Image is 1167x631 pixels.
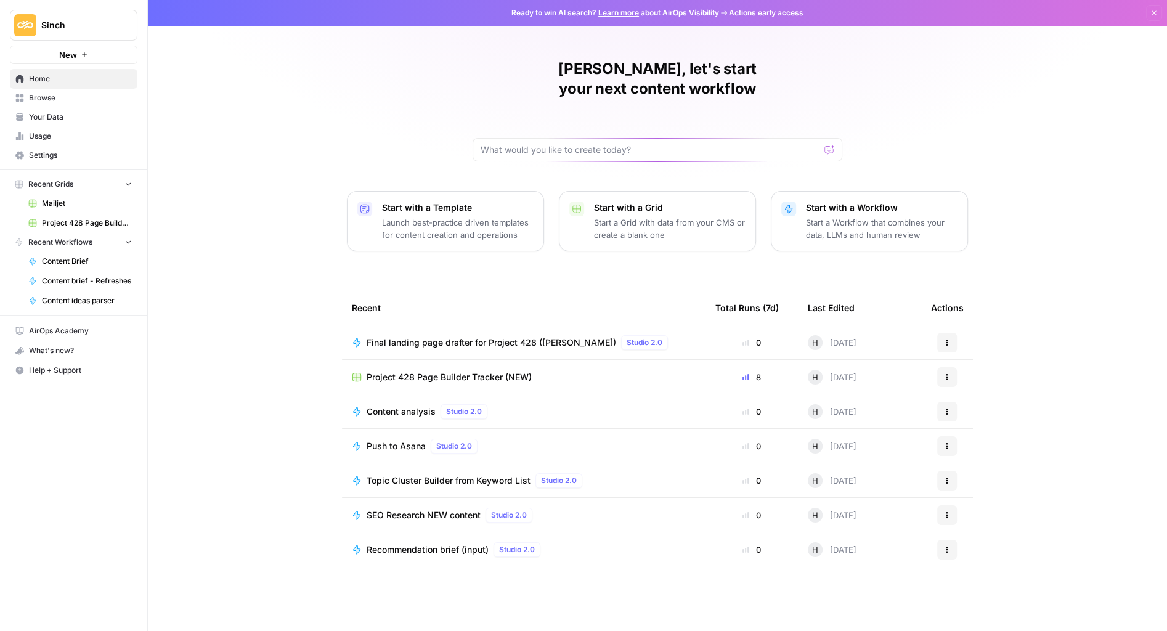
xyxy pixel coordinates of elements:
[23,193,137,213] a: Mailjet
[491,510,527,521] span: Studio 2.0
[28,179,73,190] span: Recent Grids
[10,175,137,193] button: Recent Grids
[715,543,788,556] div: 0
[808,335,856,350] div: [DATE]
[812,405,818,418] span: H
[806,216,958,241] p: Start a Workflow that combines your data, LLMs and human review
[23,251,137,271] a: Content Brief
[352,335,696,350] a: Final landing page drafter for Project 428 ([PERSON_NAME])Studio 2.0
[808,370,856,385] div: [DATE]
[808,473,856,488] div: [DATE]
[352,508,696,523] a: SEO Research NEW contentStudio 2.0
[382,216,534,241] p: Launch best-practice driven templates for content creation and operations
[10,321,137,341] a: AirOps Academy
[367,509,481,521] span: SEO Research NEW content
[367,336,616,349] span: Final landing page drafter for Project 428 ([PERSON_NAME])
[446,406,482,417] span: Studio 2.0
[29,92,132,104] span: Browse
[29,365,132,376] span: Help + Support
[812,509,818,521] span: H
[473,59,842,99] h1: [PERSON_NAME], let's start your next content workflow
[808,542,856,557] div: [DATE]
[14,14,36,36] img: Sinch Logo
[10,10,137,41] button: Workspace: Sinch
[10,88,137,108] a: Browse
[29,73,132,84] span: Home
[715,405,788,418] div: 0
[28,237,92,248] span: Recent Workflows
[594,216,746,241] p: Start a Grid with data from your CMS or create a blank one
[352,404,696,419] a: Content analysisStudio 2.0
[812,474,818,487] span: H
[382,202,534,214] p: Start with a Template
[812,543,818,556] span: H
[42,275,132,287] span: Content brief - Refreshes
[10,107,137,127] a: Your Data
[42,218,132,229] span: Project 428 Page Builder Tracker (NEW)
[481,144,819,156] input: What would you like to create today?
[352,291,696,325] div: Recent
[806,202,958,214] p: Start with a Workflow
[808,508,856,523] div: [DATE]
[42,256,132,267] span: Content Brief
[627,337,662,348] span: Studio 2.0
[29,112,132,123] span: Your Data
[436,441,472,452] span: Studio 2.0
[559,191,756,251] button: Start with a GridStart a Grid with data from your CMS or create a blank one
[812,336,818,349] span: H
[808,291,855,325] div: Last Edited
[598,8,639,17] a: Learn more
[29,131,132,142] span: Usage
[352,473,696,488] a: Topic Cluster Builder from Keyword ListStudio 2.0
[352,371,696,383] a: Project 428 Page Builder Tracker (NEW)
[23,213,137,233] a: Project 428 Page Builder Tracker (NEW)
[715,440,788,452] div: 0
[367,440,426,452] span: Push to Asana
[771,191,968,251] button: Start with a WorkflowStart a Workflow that combines your data, LLMs and human review
[812,440,818,452] span: H
[10,46,137,64] button: New
[10,341,137,360] button: What's new?
[23,291,137,311] a: Content ideas parser
[808,404,856,419] div: [DATE]
[10,233,137,251] button: Recent Workflows
[541,475,577,486] span: Studio 2.0
[715,509,788,521] div: 0
[41,19,116,31] span: Sinch
[511,7,719,18] span: Ready to win AI search? about AirOps Visibility
[10,126,137,146] a: Usage
[10,69,137,89] a: Home
[10,360,137,380] button: Help + Support
[23,271,137,291] a: Content brief - Refreshes
[29,150,132,161] span: Settings
[729,7,803,18] span: Actions early access
[10,341,137,360] div: What's new?
[931,291,964,325] div: Actions
[352,542,696,557] a: Recommendation brief (input)Studio 2.0
[29,325,132,336] span: AirOps Academy
[715,336,788,349] div: 0
[715,291,779,325] div: Total Runs (7d)
[367,405,436,418] span: Content analysis
[42,295,132,306] span: Content ideas parser
[499,544,535,555] span: Studio 2.0
[367,371,532,383] span: Project 428 Page Builder Tracker (NEW)
[42,198,132,209] span: Mailjet
[367,543,489,556] span: Recommendation brief (input)
[347,191,544,251] button: Start with a TemplateLaunch best-practice driven templates for content creation and operations
[715,371,788,383] div: 8
[352,439,696,454] a: Push to AsanaStudio 2.0
[808,439,856,454] div: [DATE]
[10,145,137,165] a: Settings
[367,474,531,487] span: Topic Cluster Builder from Keyword List
[812,371,818,383] span: H
[594,202,746,214] p: Start with a Grid
[59,49,77,61] span: New
[715,474,788,487] div: 0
